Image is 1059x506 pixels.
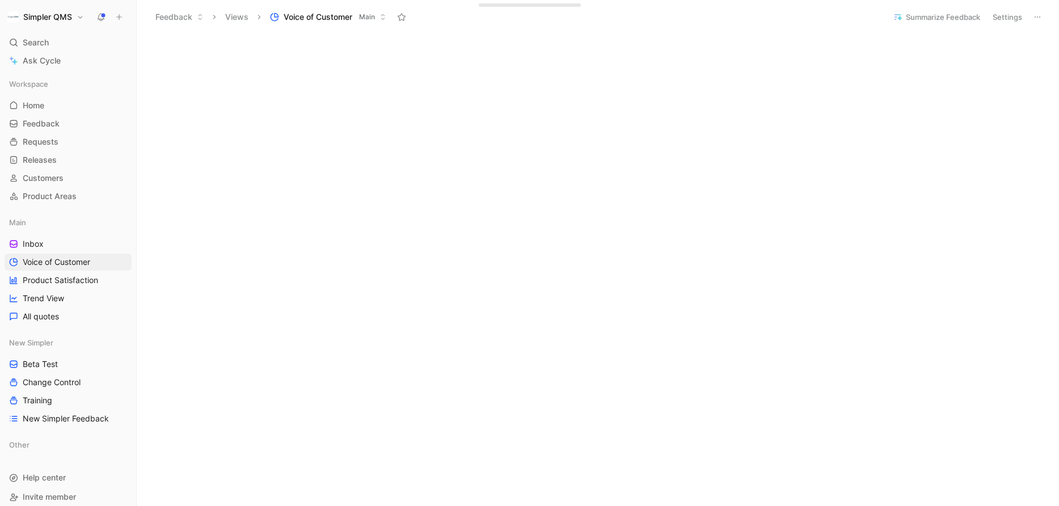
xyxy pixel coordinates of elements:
[5,436,132,457] div: Other
[5,488,132,505] div: Invite member
[23,256,90,268] span: Voice of Customer
[23,136,58,147] span: Requests
[23,311,59,322] span: All quotes
[5,151,132,168] a: Releases
[23,492,76,501] span: Invite member
[359,11,375,23] span: Main
[5,374,132,391] a: Change Control
[23,238,44,250] span: Inbox
[23,154,57,166] span: Releases
[9,78,48,90] span: Workspace
[5,308,132,325] a: All quotes
[23,100,44,111] span: Home
[220,9,254,26] button: Views
[9,337,53,348] span: New Simpler
[5,392,132,409] a: Training
[5,410,132,427] a: New Simpler Feedback
[5,214,132,325] div: MainInboxVoice of CustomerProduct SatisfactionTrend ViewAll quotes
[23,54,61,68] span: Ask Cycle
[5,334,132,427] div: New SimplerBeta TestChange ControlTrainingNew Simpler Feedback
[284,11,352,23] span: Voice of Customer
[5,356,132,373] a: Beta Test
[5,97,132,114] a: Home
[9,439,29,450] span: Other
[5,334,132,351] div: New Simpler
[265,9,391,26] button: Voice of CustomerMain
[23,413,109,424] span: New Simpler Feedback
[23,359,58,370] span: Beta Test
[150,9,209,26] button: Feedback
[5,436,132,453] div: Other
[23,395,52,406] span: Training
[5,254,132,271] a: Voice of Customer
[5,9,87,25] button: Simpler QMSSimpler QMS
[5,272,132,289] a: Product Satisfaction
[23,12,72,22] h1: Simpler QMS
[888,9,985,25] button: Summarize Feedback
[5,133,132,150] a: Requests
[23,172,64,184] span: Customers
[23,473,66,482] span: Help center
[5,75,132,92] div: Workspace
[5,235,132,252] a: Inbox
[5,290,132,307] a: Trend View
[5,170,132,187] a: Customers
[5,34,132,51] div: Search
[23,36,49,49] span: Search
[9,217,26,228] span: Main
[5,469,132,486] div: Help center
[5,188,132,205] a: Product Areas
[5,115,132,132] a: Feedback
[7,11,19,23] img: Simpler QMS
[23,118,60,129] span: Feedback
[23,275,98,286] span: Product Satisfaction
[23,377,81,388] span: Change Control
[23,191,77,202] span: Product Areas
[23,293,64,304] span: Trend View
[988,9,1027,25] button: Settings
[5,214,132,231] div: Main
[5,52,132,69] a: Ask Cycle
